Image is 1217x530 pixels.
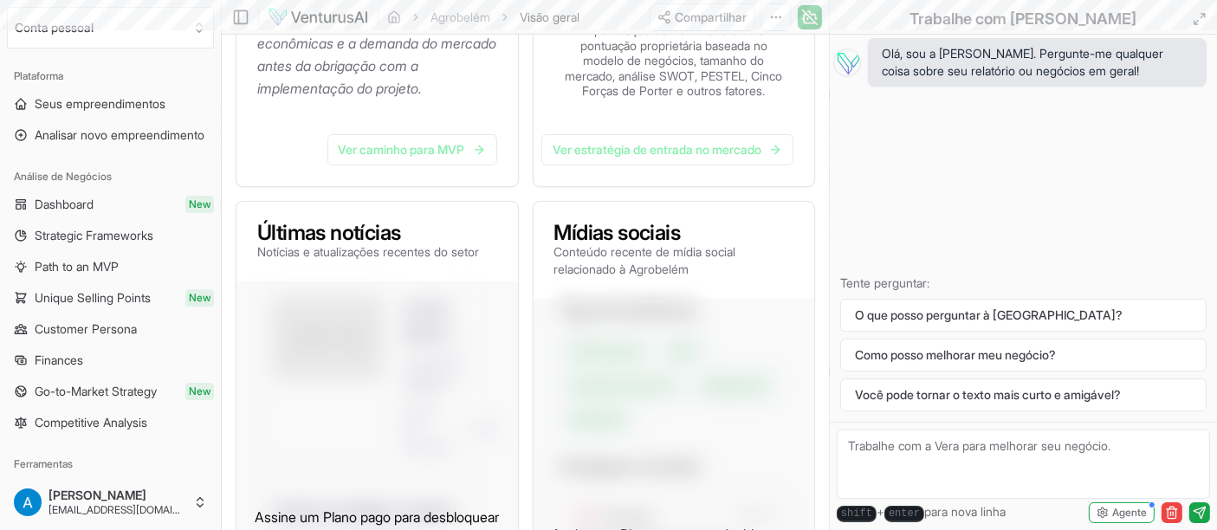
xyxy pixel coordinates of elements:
[49,503,217,516] font: [EMAIL_ADDRESS][DOMAIN_NAME]
[7,253,214,281] a: Path to an MVP
[840,378,1207,411] button: Você pode tornar o texto mais curto e amigável?
[7,315,214,343] a: Customer Persona
[185,196,214,213] span: New
[1112,506,1147,519] font: Agente
[833,48,861,76] img: Vera
[339,142,465,157] font: Ver caminho para MVP
[35,127,204,142] font: Analisar novo empreendimento
[541,134,793,165] a: Ver estratégia de entrada no mercado
[35,352,83,369] span: Finances
[7,222,214,249] a: Strategic Frameworks
[257,244,479,259] font: Notícias e atualizações recentes do setor
[837,506,877,522] kbd: shift
[7,409,214,436] a: Competitive Analysis
[554,220,681,245] font: Mídias sociais
[35,258,119,275] span: Path to an MVP
[840,299,1207,332] button: O que posso perguntar à [GEOGRAPHIC_DATA]?
[877,504,884,519] font: +
[257,220,400,245] font: Últimas notícias
[14,488,42,516] img: ACg8ocKODvUDUHoPLmNiUZNGacIMcjUWUglJ2rwUnIiyd0HOYIhOKQ=s96-c
[840,339,1207,372] button: Como posso melhorar meu negócio?
[35,96,165,111] font: Seus empreendimentos
[554,244,736,276] font: Conteúdo recente de mídia social relacionado à
[14,69,63,82] font: Plataforma
[35,196,94,213] span: Dashboard
[855,347,1056,362] font: Como posso melhorar meu negócio?
[7,346,214,374] a: Finances
[855,387,1121,402] font: Você pode tornar o texto mais curto e amigável?
[35,383,157,400] span: Go-to-Market Strategy
[924,504,1006,519] font: para nova linha
[630,262,689,276] font: Agrobelém
[14,457,73,470] font: Ferramentas
[327,134,497,165] a: Ver caminho para MVP
[7,121,214,149] a: Analisar novo empreendimento
[185,383,214,400] span: New
[35,414,147,431] span: Competitive Analysis
[882,46,1163,78] font: Olá, sou a [PERSON_NAME]. Pergunte-me qualquer coisa sobre seu relatório ou negócios em geral!
[7,378,214,405] a: Go-to-Market StrategyNew
[553,142,761,157] font: Ver estratégia de entrada no mercado
[7,482,214,523] button: [PERSON_NAME][EMAIL_ADDRESS][DOMAIN_NAME]
[35,289,151,307] span: Unique Selling Points
[49,488,146,502] font: [PERSON_NAME]
[565,23,782,98] font: A pontuação de viabilidade é uma pontuação proprietária baseada no modelo de negócios, tamanho do...
[7,191,214,218] a: DashboardNew
[7,90,214,118] a: Seus empreendimentos
[185,289,214,307] span: New
[14,170,112,183] font: Análise de Negócios
[840,275,929,290] font: Tente perguntar:
[35,227,153,244] span: Strategic Frameworks
[1089,502,1155,523] button: Agente
[884,506,924,522] kbd: enter
[855,307,1123,322] font: O que posso perguntar à [GEOGRAPHIC_DATA]?
[7,284,214,312] a: Unique Selling PointsNew
[35,320,137,338] span: Customer Persona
